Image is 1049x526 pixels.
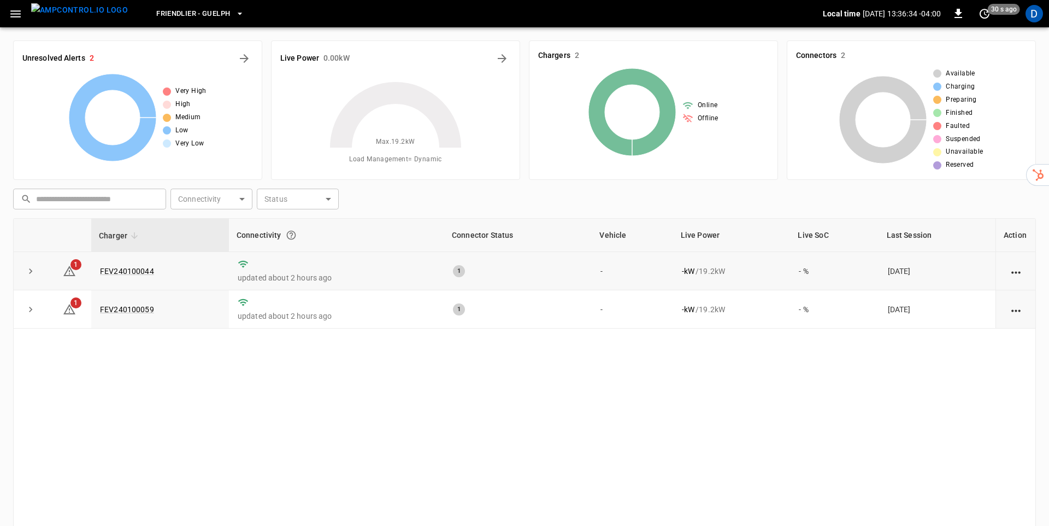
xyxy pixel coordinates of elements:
[673,219,791,252] th: Live Power
[682,304,782,315] div: / 19.2 kW
[946,134,981,145] span: Suspended
[376,137,415,148] span: Max. 19.2 kW
[796,50,836,62] h6: Connectors
[823,8,861,19] p: Local time
[156,8,230,20] span: Friendlier - Guelph
[444,219,592,252] th: Connector Status
[22,301,39,318] button: expand row
[175,138,204,149] span: Very Low
[946,121,970,132] span: Faulted
[863,8,941,19] p: [DATE] 13:36:34 -04:00
[99,229,142,242] span: Charger
[22,263,39,279] button: expand row
[349,154,442,165] span: Load Management = Dynamic
[152,3,249,25] button: Friendlier - Guelph
[175,112,201,123] span: Medium
[237,225,437,245] div: Connectivity
[946,147,983,157] span: Unavailable
[323,52,350,65] h6: 0.00 kW
[70,259,81,270] span: 1
[453,265,465,277] div: 1
[592,252,673,290] td: -
[453,303,465,315] div: 1
[70,297,81,308] span: 1
[592,219,673,252] th: Vehicle
[1009,304,1023,315] div: action cell options
[790,219,879,252] th: Live SoC
[946,68,975,79] span: Available
[63,304,76,313] a: 1
[175,125,188,136] span: Low
[575,50,579,62] h6: 2
[790,290,879,329] td: - %
[1026,5,1043,22] div: profile-icon
[879,219,995,252] th: Last Session
[946,81,975,92] span: Charging
[100,305,154,314] a: FEV240100059
[538,50,570,62] h6: Chargers
[63,266,76,274] a: 1
[238,272,435,283] p: updated about 2 hours ago
[946,108,973,119] span: Finished
[175,86,207,97] span: Very High
[976,5,993,22] button: set refresh interval
[280,52,319,65] h6: Live Power
[682,266,694,277] p: - kW
[31,3,128,17] img: ampcontrol.io logo
[682,266,782,277] div: / 19.2 kW
[698,100,717,111] span: Online
[235,50,253,67] button: All Alerts
[100,267,154,276] a: FEV240100044
[281,225,301,245] button: Connection between the charger and our software.
[988,4,1020,15] span: 30 s ago
[790,252,879,290] td: - %
[1009,266,1023,277] div: action cell options
[175,99,191,110] span: High
[698,113,718,124] span: Offline
[682,304,694,315] p: - kW
[995,219,1035,252] th: Action
[592,290,673,329] td: -
[879,252,995,290] td: [DATE]
[879,290,995,329] td: [DATE]
[22,52,85,65] h6: Unresolved Alerts
[841,50,845,62] h6: 2
[946,95,977,106] span: Preparing
[946,160,974,171] span: Reserved
[493,50,511,67] button: Energy Overview
[238,311,435,322] p: updated about 2 hours ago
[90,52,94,65] h6: 2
